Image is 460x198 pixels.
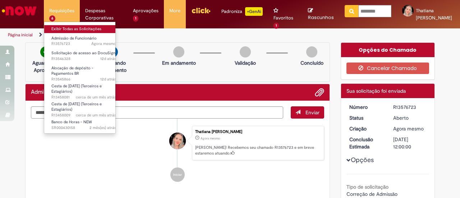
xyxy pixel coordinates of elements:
span: Solicitação de acesso ao DocuSign [51,50,115,56]
textarea: Digite sua mensagem aqui... [31,106,283,118]
span: R13545866 [51,77,116,82]
span: Sua solicitação foi enviada [346,88,406,94]
img: img-circle-grey.png [306,46,317,57]
span: cerca de um mês atrás [76,95,116,100]
img: click_logo_yellow_360x200.png [191,5,211,16]
span: Banco de Horas - NEW [51,119,92,125]
div: Aberto [393,114,427,121]
ul: Requisições [44,22,116,134]
button: Adicionar anexos [315,88,324,97]
span: Aprovações [133,7,158,14]
span: Thatiana [PERSON_NAME] [416,8,452,21]
span: Alocação de depósito - Pagamentos BR [51,65,93,77]
img: ServiceNow [1,4,38,18]
span: Cesta de [DATE] (Terceiros e Estagiários) [51,101,102,112]
a: Aberto R13545866 : Alocação de depósito - Pagamentos BR [44,64,123,80]
div: [DATE] 12:00:00 [393,136,427,150]
span: Correção de Admissão [346,191,397,197]
a: Exibir Todas as Solicitações [44,25,123,33]
ul: Histórico de tíquete [31,119,324,189]
a: Aberto SR000430158 : Banco de Horas - NEW [44,118,123,132]
p: Concluído [300,59,323,66]
span: 1 [133,15,138,22]
p: [PERSON_NAME]! Recebemos seu chamado R13576723 e em breve estaremos atuando. [195,145,320,156]
span: Enviar [305,109,319,116]
img: img-circle-grey.png [240,46,251,57]
p: Aguardando Aprovação [28,59,63,74]
a: Aberto R13458081 : Cesta de Natal (Terceiros e Estagiários) [44,82,123,98]
time: 28/08/2025 13:53:31 [76,112,116,118]
a: Aberto R13546328 : Solicitação de acesso ao DocuSign [44,49,123,63]
div: Opções do Chamado [341,43,435,57]
span: 1 [273,23,279,29]
img: check-circle-green.png [40,46,51,57]
img: img-circle-grey.png [173,46,184,57]
span: Agora mesmo [201,136,220,141]
li: Thatiana Vitorino Castro Pereira [31,126,324,160]
span: 12d atrás [100,77,116,82]
span: Cesta de [DATE] (Terceiros e Estagiários) [51,83,102,95]
span: R13576723 [51,41,116,47]
div: Thatiana Vitorino Castro Pereira [169,133,186,149]
button: Enviar [291,106,324,119]
p: +GenAi [245,7,263,16]
span: Agora mesmo [91,41,116,46]
span: R13546328 [51,56,116,62]
time: 29/09/2025 12:58:46 [201,136,220,141]
span: Favoritos [273,14,293,22]
ul: Trilhas de página [5,28,301,42]
div: 29/09/2025 12:58:46 [393,125,427,132]
span: Despesas Corporativas [85,7,123,22]
div: Padroniza [221,7,263,16]
time: 28/08/2025 14:03:48 [76,95,116,100]
span: SR000430158 [51,125,116,131]
span: 6 [49,15,55,22]
dt: Status [344,114,388,121]
dt: Número [344,103,388,111]
div: R13576723 [393,103,427,111]
time: 29/09/2025 12:58:46 [393,125,424,132]
span: Rascunhos [308,14,334,21]
span: R13458009 [51,112,116,118]
span: Requisições [49,7,74,14]
span: More [169,7,180,14]
span: 12d atrás [100,56,116,61]
b: Tipo de solicitação [346,184,388,190]
span: Admissão de Funcionário [51,36,97,41]
span: R13458081 [51,95,116,100]
button: Cancelar Chamado [346,63,429,74]
p: Em andamento [162,59,196,66]
time: 13/08/2025 18:28:08 [89,125,116,130]
span: 2 mês(es) atrás [89,125,116,130]
p: Validação [235,59,256,66]
a: Página inicial [8,32,33,38]
dt: Criação [344,125,388,132]
time: 29/09/2025 12:58:47 [91,41,116,46]
span: Agora mesmo [393,125,424,132]
a: Rascunhos [308,8,334,21]
button: Pesquisar [345,5,359,17]
h2: Admissão de Funcionário Histórico de tíquete [31,89,95,96]
span: cerca de um mês atrás [76,112,116,118]
dt: Conclusão Estimada [344,136,388,150]
div: Thatiana [PERSON_NAME] [195,130,320,134]
a: Aberto R13576723 : Admissão de Funcionário [44,34,123,48]
a: Aberto R13458009 : Cesta de Natal (Terceiros e Estagiários) [44,100,123,116]
time: 18/09/2025 10:29:17 [100,56,116,61]
time: 18/09/2025 09:11:33 [100,77,116,82]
